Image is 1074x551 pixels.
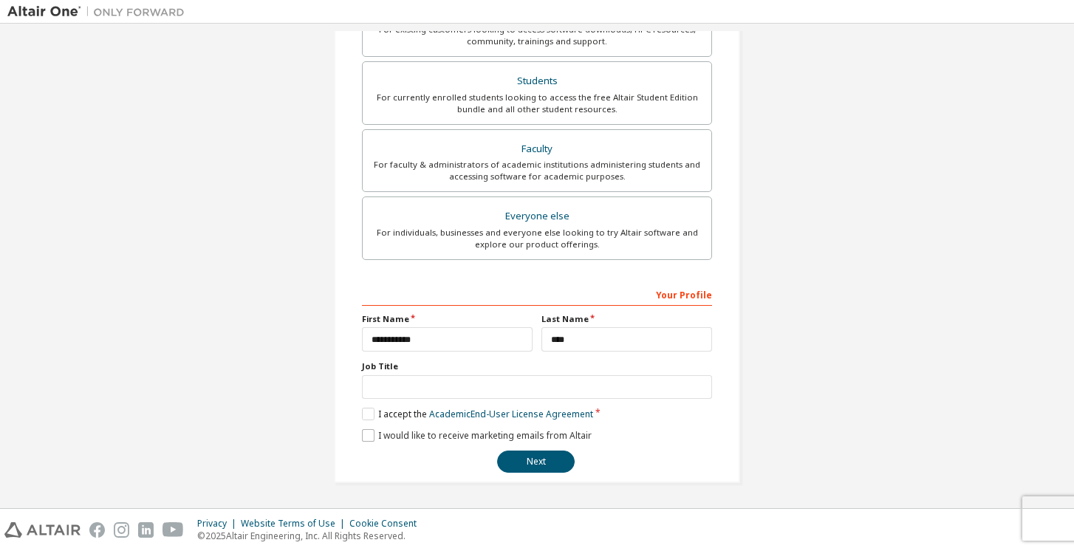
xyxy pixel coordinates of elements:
img: instagram.svg [114,522,129,538]
div: Privacy [197,518,241,530]
div: Everyone else [372,206,702,227]
div: For existing customers looking to access software downloads, HPC resources, community, trainings ... [372,24,702,47]
label: I accept the [362,408,593,420]
div: Website Terms of Use [241,518,349,530]
img: Altair One [7,4,192,19]
div: Cookie Consent [349,518,425,530]
a: Academic End-User License Agreement [429,408,593,420]
div: For individuals, businesses and everyone else looking to try Altair software and explore our prod... [372,227,702,250]
label: First Name [362,313,533,325]
img: facebook.svg [89,522,105,538]
div: For currently enrolled students looking to access the free Altair Student Edition bundle and all ... [372,92,702,115]
button: Next [497,451,575,473]
div: Students [372,71,702,92]
div: Your Profile [362,282,712,306]
label: I would like to receive marketing emails from Altair [362,429,592,442]
div: For faculty & administrators of academic institutions administering students and accessing softwa... [372,159,702,182]
p: © 2025 Altair Engineering, Inc. All Rights Reserved. [197,530,425,542]
img: linkedin.svg [138,522,154,538]
label: Job Title [362,360,712,372]
div: Faculty [372,139,702,160]
img: altair_logo.svg [4,522,81,538]
img: youtube.svg [163,522,184,538]
label: Last Name [541,313,712,325]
